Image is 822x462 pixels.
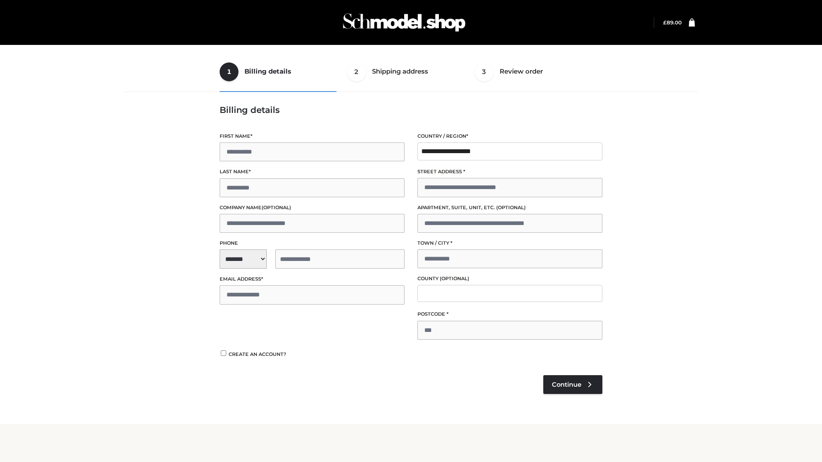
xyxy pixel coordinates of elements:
[220,350,227,356] input: Create an account?
[229,351,286,357] span: Create an account?
[663,19,682,26] a: £89.00
[417,275,602,283] label: County
[220,168,405,176] label: Last name
[440,275,469,281] span: (optional)
[417,239,602,247] label: Town / City
[220,204,405,212] label: Company name
[220,132,405,140] label: First name
[220,239,405,247] label: Phone
[417,132,602,140] label: Country / Region
[220,275,405,283] label: Email address
[543,375,602,394] a: Continue
[663,19,667,26] span: £
[417,168,602,176] label: Street address
[552,381,581,388] span: Continue
[340,6,468,39] img: Schmodel Admin 964
[496,204,526,210] span: (optional)
[417,204,602,212] label: Apartment, suite, unit, etc.
[663,19,682,26] bdi: 89.00
[417,310,602,318] label: Postcode
[220,105,602,115] h3: Billing details
[262,204,291,210] span: (optional)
